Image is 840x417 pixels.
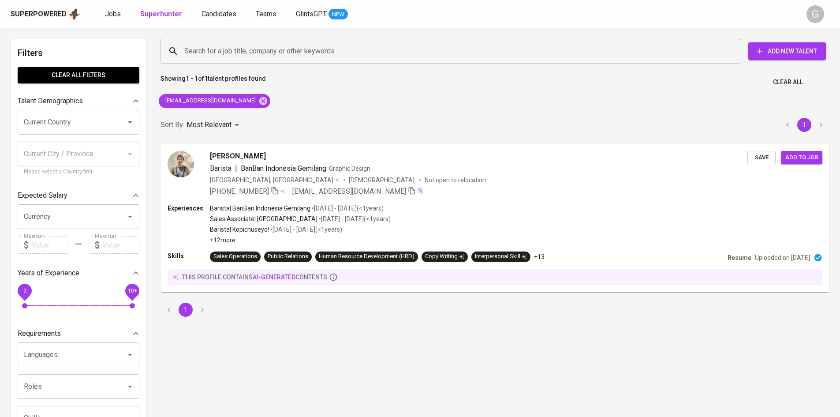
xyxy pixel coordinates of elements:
p: Expected Salary [18,190,67,201]
button: Add to job [781,151,822,165]
p: +13 [534,252,545,261]
p: Sales Associate | [GEOGRAPHIC_DATA] [210,214,317,223]
button: Add New Talent [748,42,826,60]
div: G [806,5,824,23]
div: Talent Demographics [18,92,139,110]
div: Interpersonal Skill [475,252,527,261]
button: page 1 [179,303,193,317]
p: Sort By [161,120,183,130]
span: AI-generated [253,274,295,281]
nav: pagination navigation [779,118,829,132]
span: Clear All filters [25,70,132,81]
div: [EMAIL_ADDRESS][DOMAIN_NAME] [159,94,270,108]
span: Graphic Design [329,165,370,172]
p: this profile contains contents [182,273,327,282]
div: [GEOGRAPHIC_DATA], [GEOGRAPHIC_DATA] [210,176,340,184]
h6: Filters [18,46,139,60]
button: page 1 [797,118,811,132]
div: Copy Writing [425,252,464,261]
div: Years of Experience [18,264,139,282]
p: +12 more ... [210,236,391,244]
nav: pagination navigation [161,303,211,317]
span: BanBan Indonesia Gemilang [241,164,326,173]
button: Clear All [769,74,806,90]
span: Add New Talent [755,46,819,57]
a: Teams [256,9,278,20]
a: GlintsGPT NEW [296,9,348,20]
p: Please select a Country first [24,168,133,177]
p: Not open to relocation [425,176,486,184]
p: Resume [728,253,751,262]
span: [EMAIL_ADDRESS][DOMAIN_NAME] [292,187,406,195]
div: Requirements [18,325,139,342]
span: Teams [256,10,276,18]
p: Uploaded on [DATE] [755,253,810,262]
a: Superhunter [140,9,184,20]
p: Skills [168,252,210,260]
p: • [DATE] - [DATE] ( <1 years ) [317,214,391,223]
button: Open [124,349,136,361]
span: GlintsGPT [296,10,327,18]
span: [PERSON_NAME] [210,151,266,162]
div: Sales Operations [213,252,257,261]
span: Clear All [773,77,803,88]
a: Superpoweredapp logo [11,8,80,21]
span: | [235,163,237,174]
p: Talent Demographics [18,96,83,106]
p: Most Relevant [187,120,231,130]
p: • [DATE] - [DATE] ( <1 years ) [269,225,342,234]
button: Save [747,151,776,165]
button: Clear All filters [18,67,139,83]
span: Save [752,153,771,163]
p: Barista | Kopichuseyo! [210,225,269,234]
b: 1 - 1 [186,75,198,82]
span: [DEMOGRAPHIC_DATA] [349,176,416,184]
img: app logo [68,8,80,21]
input: Value [103,236,139,254]
a: Candidates [202,9,238,20]
span: NEW [329,10,348,19]
span: Jobs [105,10,121,18]
span: Add to job [785,153,818,163]
a: Jobs [105,9,123,20]
span: 0 [23,288,26,294]
p: Years of Experience [18,268,79,278]
div: Expected Salary [18,187,139,204]
span: Candidates [202,10,236,18]
img: 4d74b121eb443e60167c7450b3c4784d.jpg [168,151,194,177]
p: • [DATE] - [DATE] ( <1 years ) [310,204,384,213]
img: magic_wand.svg [417,187,424,194]
a: [PERSON_NAME]Barista|BanBan Indonesia GemilangGraphic Design[GEOGRAPHIC_DATA], [GEOGRAPHIC_DATA][... [161,144,829,292]
button: Open [124,116,136,128]
p: Experiences [168,204,210,213]
p: Requirements [18,328,61,339]
div: Public Relations [268,252,308,261]
button: Open [124,210,136,223]
b: Superhunter [140,10,182,18]
b: 1 [204,75,208,82]
span: [EMAIL_ADDRESS][DOMAIN_NAME] [159,97,261,105]
div: Human Resource Development (HRD) [319,252,414,261]
input: Value [32,236,68,254]
button: Open [124,380,136,393]
div: Most Relevant [187,117,242,133]
span: 10+ [127,288,137,294]
p: Barista | BanBan Indonesia Gemilang [210,204,310,213]
span: Barista [210,164,231,173]
span: [PHONE_NUMBER] [210,187,269,195]
div: Superpowered [11,9,67,19]
p: Showing of talent profiles found [161,74,266,90]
